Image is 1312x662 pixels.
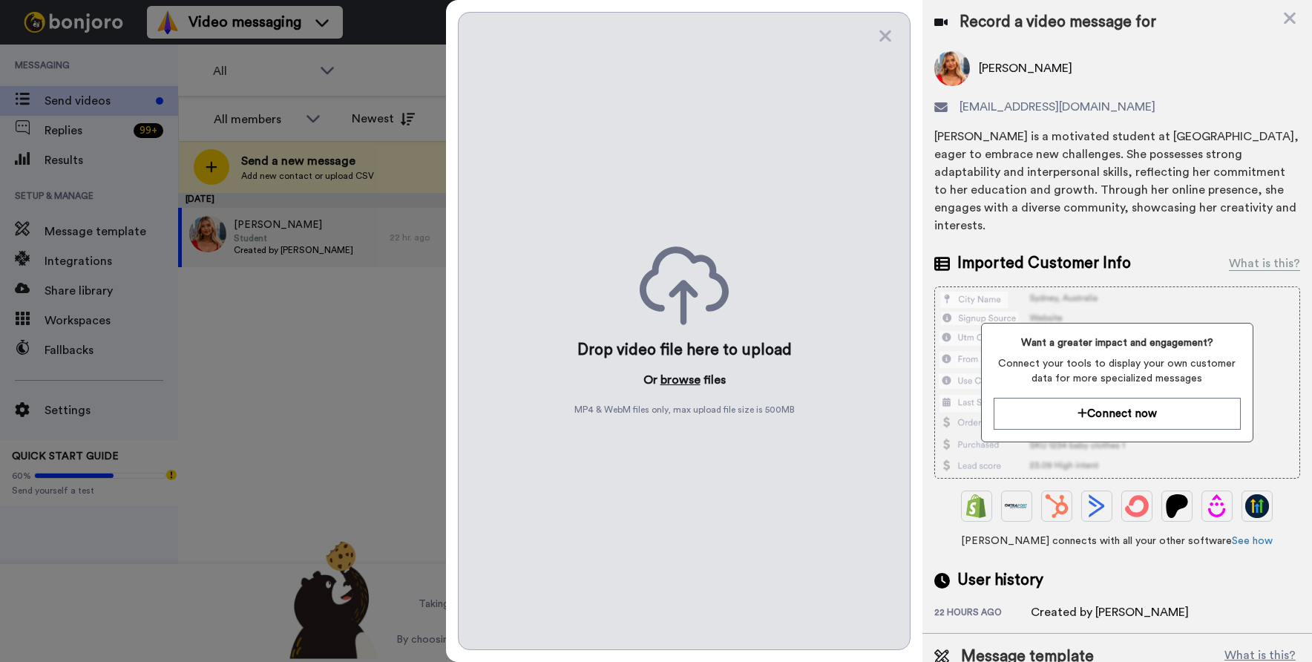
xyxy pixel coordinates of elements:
[1031,603,1189,621] div: Created by [PERSON_NAME]
[957,569,1043,591] span: User history
[1245,494,1269,518] img: GoHighLevel
[1005,494,1029,518] img: Ontraport
[994,335,1241,350] span: Want a greater impact and engagement?
[994,356,1241,386] span: Connect your tools to display your own customer data for more specialized messages
[1165,494,1189,518] img: Patreon
[957,252,1131,275] span: Imported Customer Info
[660,371,701,389] button: browse
[965,494,988,518] img: Shopify
[1205,494,1229,518] img: Drip
[960,98,1155,116] span: [EMAIL_ADDRESS][DOMAIN_NAME]
[934,606,1031,621] div: 22 hours ago
[1232,536,1273,546] a: See how
[1125,494,1149,518] img: ConvertKit
[577,340,792,361] div: Drop video file here to upload
[994,398,1241,430] button: Connect now
[934,534,1300,548] span: [PERSON_NAME] connects with all your other software
[574,404,795,416] span: MP4 & WebM files only, max upload file size is 500 MB
[1085,494,1109,518] img: ActiveCampaign
[934,128,1300,235] div: [PERSON_NAME] is a motivated student at [GEOGRAPHIC_DATA], eager to embrace new challenges. She p...
[1045,494,1069,518] img: Hubspot
[643,371,726,389] p: Or files
[1229,255,1300,272] div: What is this?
